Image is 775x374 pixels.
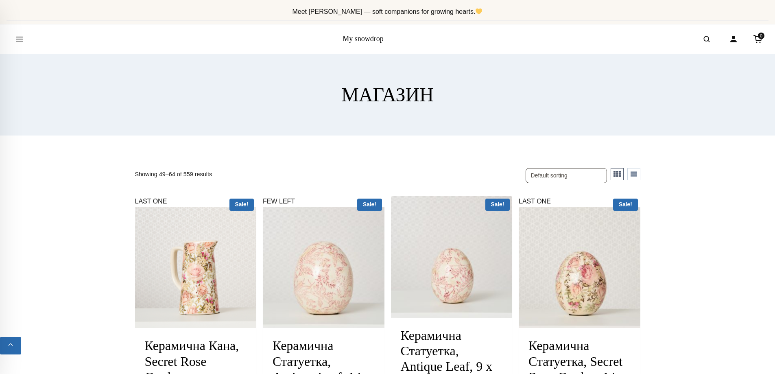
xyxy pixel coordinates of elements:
a: Sale! [391,196,513,318]
a: FEW LEFT Sale! [263,196,384,328]
div: Announcement [7,3,768,21]
span: 0 [758,33,764,39]
span: LAST ONE [519,198,551,205]
img: 💛 [476,8,482,15]
a: My snowdrop [343,35,384,43]
span: FEW LEFT [263,198,295,205]
span: Sale! [357,199,382,211]
a: LAST ONE Sale! [135,196,257,328]
a: Cart [749,30,767,48]
span: Sale! [485,199,510,211]
span: LAST ONE [135,198,167,205]
a: Account [725,30,742,48]
a: LAST ONE Sale! [519,196,640,328]
button: Open menu [8,28,31,50]
p: Showing 49–64 of 559 results [135,168,526,180]
h1: МАГАЗИН [341,83,434,107]
button: Open search [695,28,718,50]
span: Meet [PERSON_NAME] — soft companions for growing hearts. [292,8,482,15]
select: Shop order [526,168,607,184]
span: Sale! [229,199,254,211]
span: Sale! [613,199,637,211]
